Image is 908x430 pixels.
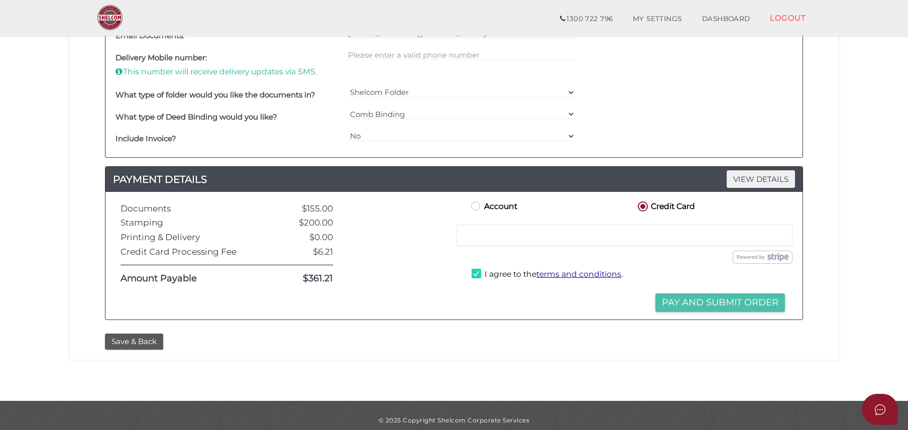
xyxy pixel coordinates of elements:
[116,134,176,143] b: Include Invoice?
[116,112,277,122] b: What type of Deed Binding would you like?
[463,231,786,240] iframe: 보안 카드 결제 입력 프레임
[655,293,785,312] button: Pay and Submit Order
[536,269,621,279] a: terms and conditions
[469,199,517,212] label: Account
[623,9,692,29] a: MY SETTINGS
[727,170,795,188] span: VIEW DETAILS
[862,394,898,425] button: Open asap
[760,8,816,28] a: LOGOUT
[260,218,340,228] div: $200.00
[733,251,792,264] img: stripe.png
[116,66,343,77] p: This number will receive delivery updates via SMS.
[113,247,260,257] div: Credit Card Processing Fee
[116,90,315,99] b: What type of folder would you like the documents in?
[113,218,260,228] div: Stamping
[260,233,340,242] div: $0.00
[636,199,695,212] label: Credit Card
[113,204,260,213] div: Documents
[77,416,831,424] div: © 2025 Copyright Shelcom Corporate Services
[260,274,340,284] div: $361.21
[113,233,260,242] div: Printing & Delivery
[692,9,760,29] a: DASHBOARD
[116,53,207,62] b: Delivery Mobile number:
[348,49,576,60] input: Please enter a valid 10-digit phone number
[472,269,623,281] label: I agree to the .
[260,247,340,257] div: $6.21
[550,9,623,29] a: 1300 722 796
[105,171,803,187] a: PAYMENT DETAILSVIEW DETAILS
[105,171,803,187] h4: PAYMENT DETAILS
[260,204,340,213] div: $155.00
[113,274,260,284] div: Amount Payable
[105,334,163,350] button: Save & Back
